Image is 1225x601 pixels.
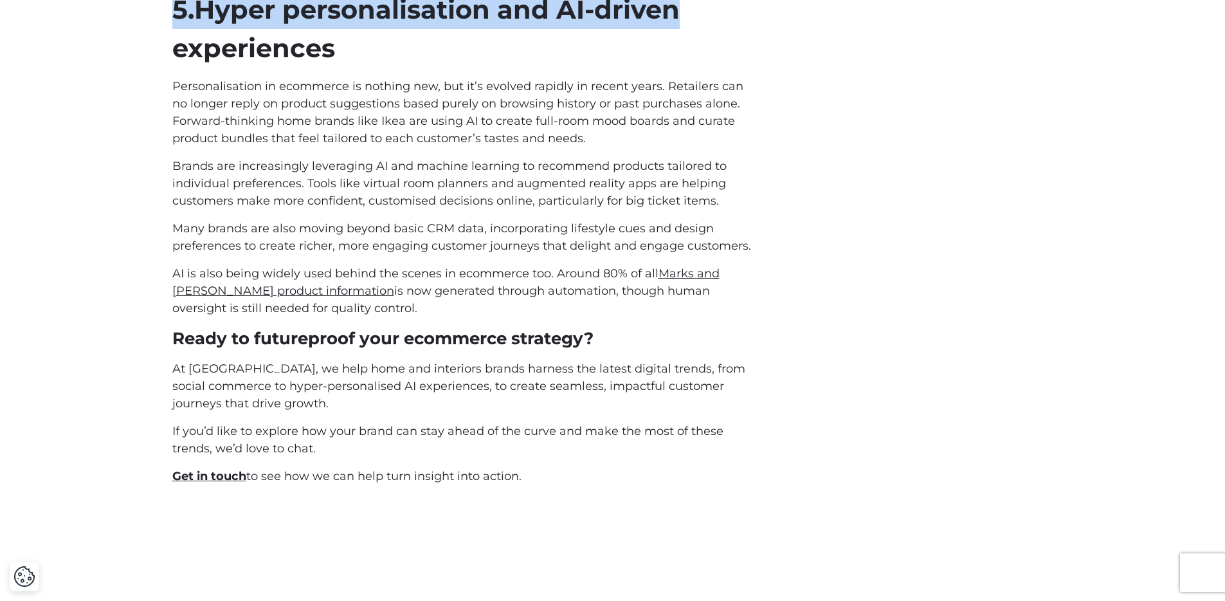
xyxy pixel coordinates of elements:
span: At [GEOGRAPHIC_DATA], we help home and interiors brands harness the latest digital trends, from s... [172,362,745,411]
span: Many brands are also moving beyond basic CRM data, incorporating lifestyle cues and design prefer... [172,221,751,253]
span: Brands are increasingly leveraging AI and machine learning to recommend products tailored to indi... [172,159,727,208]
button: Cookie Settings [14,566,35,587]
a: Get in touch [172,469,246,483]
span: is now generated through automation, though human oversight is still needed for quality control. [172,284,710,315]
span: to see how we can help turn insight into action. [246,469,522,483]
span: Personalisation in ecommerce is nothing new, but it’s evolved rapidly in recent years. Retailers ... [172,79,743,145]
img: Revisit consent button [14,566,35,587]
h4: Ready to futureproof your ecommerce strategy? [172,328,753,350]
span: If you’d like to explore how your brand can stay ahead of the curve and make the most of these tr... [172,424,723,456]
span: AI is also being widely used behind the scenes in ecommerce too. Around 80% of all [172,266,658,281]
